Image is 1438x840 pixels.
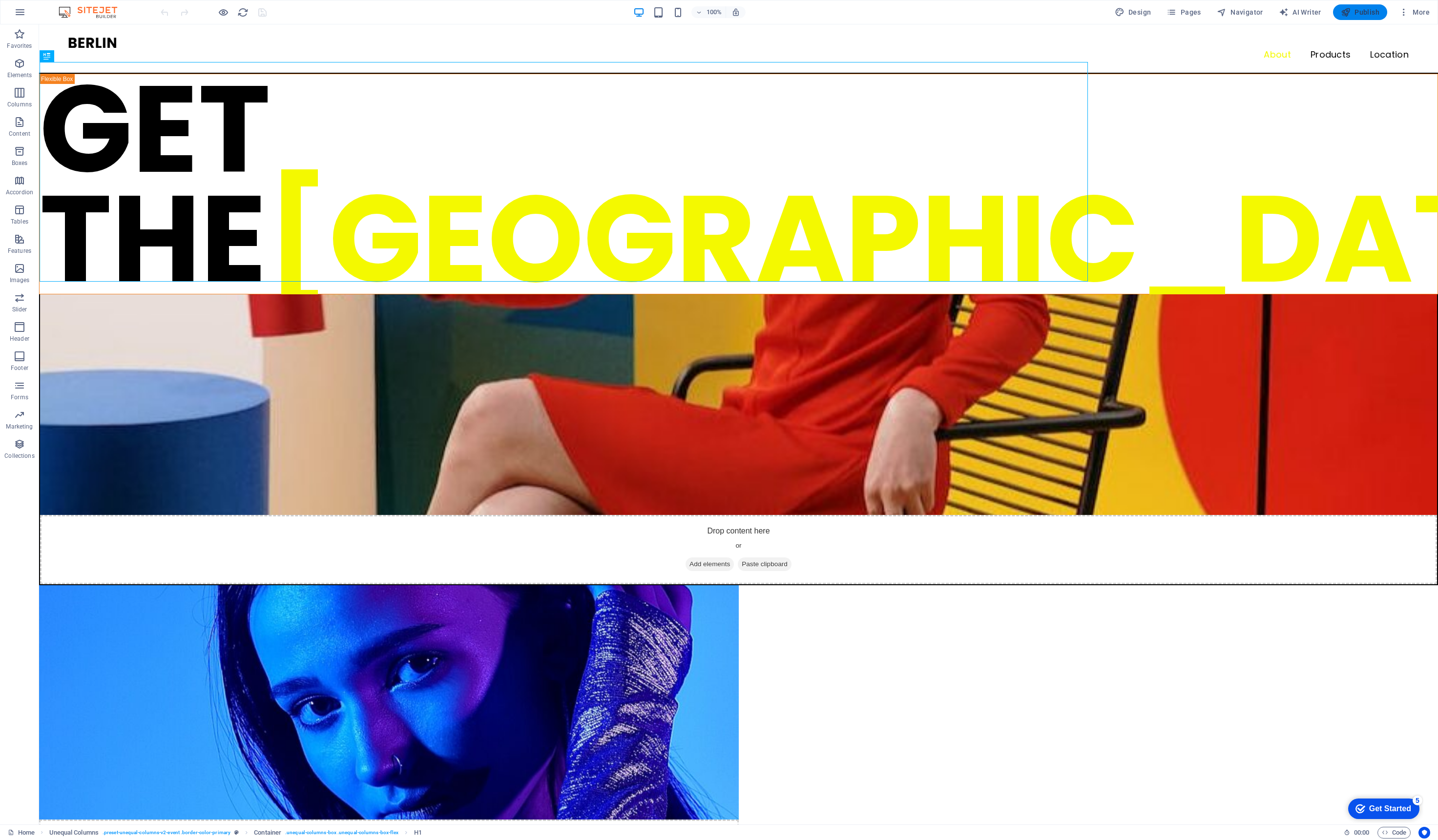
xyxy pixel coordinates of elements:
[414,827,422,839] span: Click to select. Double-click to edit
[285,827,398,839] span: . unequal-columns-box .unequal-columns-box-flex
[12,306,27,313] p: Slider
[11,218,28,225] p: Tables
[1395,4,1434,20] button: More
[11,364,28,372] p: Footer
[7,42,32,50] p: Favorites
[72,2,82,12] div: 5
[1217,7,1263,17] span: Navigator
[6,423,33,430] p: Marketing
[1279,7,1321,17] span: AI Writer
[237,6,249,18] button: reload
[1111,4,1155,20] div: Design (Ctrl+Alt+Y)
[217,6,229,18] button: Click here to leave preview mode and continue editing
[49,827,422,839] nav: breadcrumb
[237,7,249,18] i: Reload page
[1377,827,1411,839] button: Code
[7,101,32,108] p: Columns
[699,533,752,547] span: Paste clipboard
[1341,7,1379,17] span: Publish
[1111,4,1155,20] button: Design
[103,827,230,839] span: . preset-unequal-columns-v2-event .border-color-primary
[11,393,28,401] p: Forms
[1213,4,1267,20] button: Navigator
[1418,827,1430,839] button: Usercentrics
[1,491,1398,560] div: Drop content here
[1115,7,1151,17] span: Design
[1333,4,1387,20] button: Publish
[49,827,99,839] span: Click to select. Double-click to edit
[10,335,29,343] p: Header
[234,830,239,835] i: This element is a customizable preset
[8,5,79,25] div: Get Started 5 items remaining, 0% complete
[1275,4,1325,20] button: AI Writer
[1354,827,1369,839] span: 00 00
[10,276,30,284] p: Images
[8,247,31,255] p: Features
[9,130,30,138] p: Content
[1163,4,1205,20] button: Pages
[254,827,281,839] span: Click to select. Double-click to edit
[1382,827,1406,839] span: Code
[4,452,34,460] p: Collections
[56,6,129,18] img: Editor Logo
[1167,7,1201,17] span: Pages
[1399,7,1430,17] span: More
[691,6,726,18] button: 100%
[706,6,722,18] h6: 100%
[1361,829,1362,836] span: :
[7,71,32,79] p: Elements
[6,188,33,196] p: Accordion
[8,827,35,839] a: Click to cancel selection. Double-click to open Pages
[12,159,28,167] p: Boxes
[1344,827,1370,839] h6: Session time
[731,8,740,17] i: On resize automatically adjust zoom level to fit chosen device.
[29,11,71,20] div: Get Started
[646,533,695,547] span: Add elements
